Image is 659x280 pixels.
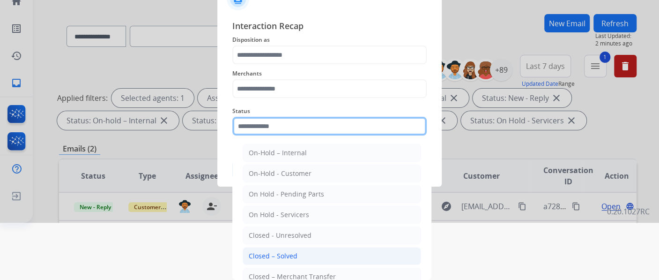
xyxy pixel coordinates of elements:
span: Disposition as [232,34,427,45]
span: Merchants [232,68,427,79]
div: Closed – Solved [249,251,297,261]
p: 0.20.1027RC [607,206,650,217]
div: On-Hold - Customer [249,169,311,178]
div: Closed - Unresolved [249,231,311,240]
div: On-Hold – Internal [249,148,307,158]
span: Interaction Recap [232,19,427,34]
span: Status [232,106,427,117]
div: On Hold - Pending Parts [249,189,324,199]
div: On Hold - Servicers [249,210,309,219]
